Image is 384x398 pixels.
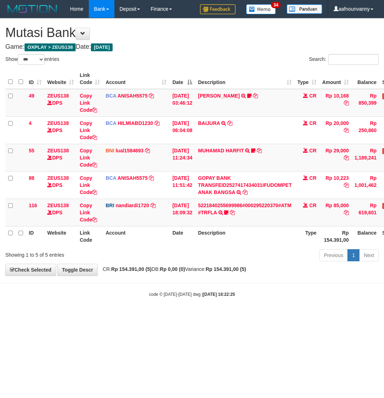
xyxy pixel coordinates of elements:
a: 1 [347,249,359,261]
a: Check Selected [5,264,56,276]
span: 88 [29,175,34,181]
strong: Rp 154.391,00 (5) [111,266,152,272]
a: ZEUS138 [47,120,69,126]
th: Link Code: activate to sort column ascending [77,69,103,89]
span: CR [309,175,317,181]
a: Copy Rp 85,000 to clipboard [344,210,349,215]
th: Type [294,226,319,246]
a: Copy INA PAUJANAH to clipboard [253,93,258,99]
strong: [DATE] 18:22:25 [203,292,235,297]
a: Copy MUHAMAD HARFIT to clipboard [257,148,262,153]
a: lual1584693 [115,148,144,153]
span: BRI [106,203,114,208]
a: GOPAY BANK TRANSFEID2527417434031IFUDOMPET ANAK BANGSA [198,175,292,195]
a: [PERSON_NAME] [198,93,239,99]
a: ZEUS138 [47,93,69,99]
a: Copy Link Code [80,120,97,140]
a: Copy BAIJURA to clipboard [227,120,232,126]
h1: Mutasi Bank [5,26,379,40]
img: Feedback.jpg [200,4,236,14]
a: Copy 5221840255699986#000295220370#ATM #TRFLA to clipboard [230,210,235,215]
th: ID: activate to sort column ascending [26,69,44,89]
div: Showing 1 to 5 of 5 entries [5,248,155,258]
a: Copy Rp 20,000 to clipboard [344,127,349,133]
span: CR [309,93,317,99]
a: Copy Rp 29,000 to clipboard [344,155,349,161]
a: Copy Link Code [80,93,97,113]
a: Copy Link Code [80,175,97,195]
td: Rp 250,860 [352,116,379,144]
a: ANISAH5575 [118,175,148,181]
span: 49 [29,93,34,99]
h4: Game: Date: [5,43,379,51]
span: 4 [29,120,32,126]
th: Account: activate to sort column ascending [103,69,169,89]
td: Rp 619,601 [352,199,379,226]
strong: Rp 0,00 (0) [160,266,185,272]
a: Copy lual1584693 to clipboard [145,148,150,153]
th: Website: activate to sort column ascending [44,69,77,89]
a: nandiardi1720 [115,203,149,208]
th: Website [44,226,77,246]
a: Copy GOPAY BANK TRANSFEID2527417434031IFUDOMPET ANAK BANGSA to clipboard [243,189,248,195]
a: ZEUS138 [47,175,69,181]
span: CR: DB: Variance: [99,266,246,272]
span: [DATE] [91,43,113,51]
a: Copy Rp 10,168 to clipboard [344,100,349,106]
td: Rp 1,189,241 [352,144,379,171]
td: DPS [44,144,77,171]
td: Rp 29,000 [319,144,352,171]
span: CR [309,148,317,153]
a: Copy Rp 10,223 to clipboard [344,182,349,188]
span: 34 [271,2,281,8]
span: BCA [106,93,116,99]
td: Rp 1,001,462 [352,171,379,199]
a: Toggle Descr [57,264,98,276]
a: MUHAMAD HARFIT [198,148,244,153]
label: Show entries [5,54,59,65]
td: [DATE] 11:51:42 [169,171,195,199]
th: ID [26,226,44,246]
td: [DATE] 18:09:32 [169,199,195,226]
span: 55 [29,148,34,153]
a: Copy nandiardi1720 to clipboard [151,203,156,208]
td: DPS [44,171,77,199]
a: ZEUS138 [47,203,69,208]
label: Search: [309,54,379,65]
span: OXPLAY > ZEUS138 [25,43,76,51]
span: CR [309,203,317,208]
img: Button%20Memo.svg [246,4,276,14]
th: Account [103,226,169,246]
th: Description: activate to sort column ascending [195,69,294,89]
td: Rp 10,223 [319,171,352,199]
th: Date: activate to sort column descending [169,69,195,89]
th: Description [195,226,294,246]
td: [DATE] 06:04:08 [169,116,195,144]
th: Rp 154.391,00 [319,226,352,246]
td: Rp 85,000 [319,199,352,226]
th: Type: activate to sort column ascending [294,69,319,89]
td: DPS [44,116,77,144]
a: ANISAH5575 [118,93,148,99]
a: Copy Link Code [80,148,97,168]
a: BAIJURA [198,120,220,126]
span: BCA [106,120,116,126]
td: Rp 10,168 [319,89,352,117]
td: Rp 850,399 [352,89,379,117]
a: Copy Link Code [80,203,97,222]
img: MOTION_logo.png [5,4,59,14]
span: BNI [106,148,114,153]
a: Next [359,249,379,261]
th: Date [169,226,195,246]
span: CR [309,120,317,126]
th: Balance [352,69,379,89]
strong: Rp 154.391,00 (5) [206,266,246,272]
span: 116 [29,203,37,208]
a: Copy HILMIABD1230 to clipboard [155,120,159,126]
a: ZEUS138 [47,148,69,153]
img: panduan.png [287,4,322,14]
td: [DATE] 11:24:34 [169,144,195,171]
input: Search: [328,54,379,65]
td: DPS [44,199,77,226]
small: code © [DATE]-[DATE] dwg | [149,292,235,297]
